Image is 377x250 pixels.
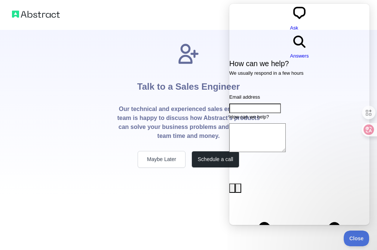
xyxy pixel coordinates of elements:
[12,9,60,19] img: Abstract logo
[137,66,240,105] h1: Talk to a Sales Engineer
[117,105,260,141] p: Our technical and experienced sales engineering team is happy to discuss how Abstract's products ...
[229,4,370,225] iframe: Help Scout Beacon - Live Chat, Contact Form, and Knowledge Base
[191,151,239,168] button: Schedule a call
[344,231,370,246] iframe: Help Scout Beacon - Close
[138,151,186,168] button: Maybe Later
